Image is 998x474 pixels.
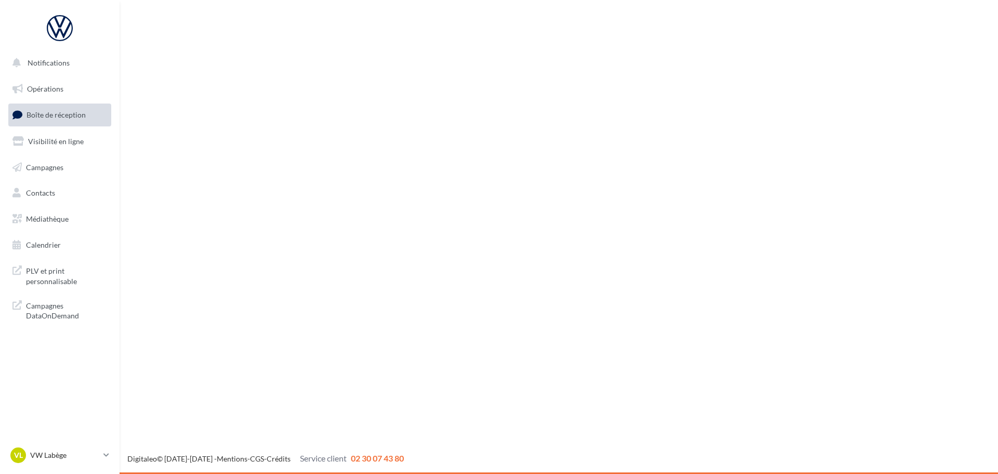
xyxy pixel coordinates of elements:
span: Opérations [27,84,63,93]
a: Opérations [6,78,113,100]
a: Crédits [267,454,291,463]
a: VL VW Labège [8,445,111,465]
a: Contacts [6,182,113,204]
span: Boîte de réception [27,110,86,119]
a: Médiathèque [6,208,113,230]
span: Contacts [26,188,55,197]
a: Boîte de réception [6,104,113,126]
span: Notifications [28,58,70,67]
span: Médiathèque [26,214,69,223]
span: © [DATE]-[DATE] - - - [127,454,404,463]
span: VL [14,450,23,460]
a: Campagnes DataOnDemand [6,294,113,325]
a: Mentions [217,454,247,463]
span: Campagnes [26,162,63,171]
a: Calendrier [6,234,113,256]
button: Notifications [6,52,109,74]
a: Visibilité en ligne [6,131,113,152]
span: Campagnes DataOnDemand [26,299,107,321]
a: Digitaleo [127,454,157,463]
span: Visibilité en ligne [28,137,84,146]
span: 02 30 07 43 80 [351,453,404,463]
a: Campagnes [6,157,113,178]
span: Service client [300,453,347,463]
a: PLV et print personnalisable [6,260,113,290]
span: PLV et print personnalisable [26,264,107,286]
span: Calendrier [26,240,61,249]
a: CGS [250,454,264,463]
p: VW Labège [30,450,99,460]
